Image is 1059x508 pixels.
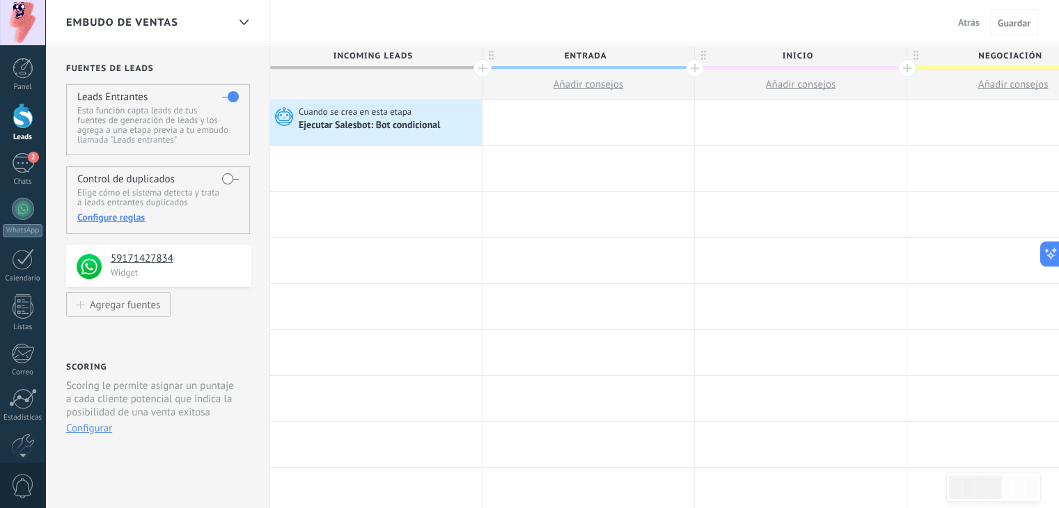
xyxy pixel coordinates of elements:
[483,45,687,67] span: Entrada
[90,299,160,310] div: Agregar fuentes
[3,413,43,422] div: Estadísticas
[554,78,624,91] span: Añadir consejos
[270,45,475,67] span: Incoming leads
[66,16,178,29] span: Embudo de ventas
[66,63,251,74] h2: Fuentes de leads
[66,292,171,317] button: Agregar fuentes
[978,78,1049,91] span: Añadir consejos
[299,106,414,118] span: Cuando se crea en esta etapa
[3,224,42,237] div: WhatsApp
[3,133,43,142] div: Leads
[998,18,1030,28] span: Guardar
[232,9,256,36] div: Embudo de ventas
[77,211,238,223] div: Configure reglas
[77,106,238,145] p: Esta función capta leads de tus fuentes de generación de leads y los agrega a una etapa previa a ...
[695,45,907,66] div: Inicio
[77,90,148,104] h4: Leads Entrantes
[66,422,112,435] button: Configurar
[695,70,907,100] button: Añadir consejos
[111,252,241,266] h4: 59171427834
[111,267,243,278] p: Widget
[952,12,985,33] button: Atrás
[77,173,175,186] h4: Control de duplicados
[77,188,238,207] p: Elige cómo el sistema detecta y trata a leads entrantes duplicados
[3,274,43,283] div: Calendario
[77,254,102,279] img: logo_min.png
[299,120,442,132] div: Ejecutar Salesbot: Bot condicional
[3,368,43,377] div: Correo
[766,78,836,91] span: Añadir consejos
[28,152,39,163] span: 2
[270,45,482,66] div: Incoming leads
[3,177,43,186] div: Chats
[958,16,980,29] span: Atrás
[3,323,43,332] div: Listas
[66,379,240,419] p: Scoring le permite asignar un puntaje a cada cliente potencial que indica la posibilidad de una v...
[990,9,1038,35] button: Guardar
[483,45,694,66] div: Entrada
[695,45,900,67] span: Inicio
[66,362,107,372] h2: Scoring
[3,83,43,92] div: Panel
[483,70,694,100] button: Añadir consejos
